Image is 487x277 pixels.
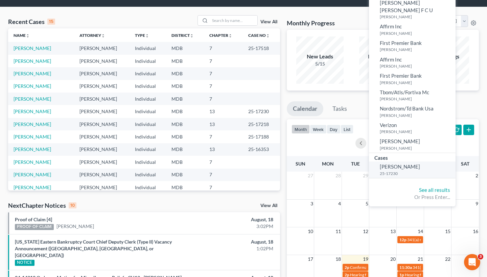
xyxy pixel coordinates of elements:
span: 13 [390,227,396,235]
a: [PERSON_NAME] [14,71,51,76]
a: [PERSON_NAME]25-17230 [369,161,456,178]
td: [PERSON_NAME] [74,143,130,156]
td: MDB [166,42,204,54]
td: [PERSON_NAME] [74,93,130,105]
a: First Premier Bank[PERSON_NAME] [369,38,456,54]
span: Sun [296,161,305,167]
a: Calendar [287,101,323,116]
a: Proof of Claim [4] [15,217,52,222]
span: 3 [478,254,483,259]
a: [PERSON_NAME] [14,172,51,177]
span: 22 [444,255,451,263]
span: Verizon [380,122,397,128]
i: unfold_more [190,34,194,38]
td: 13 [204,105,243,118]
td: 25-17230 [243,105,280,118]
button: week [310,125,327,134]
small: [PERSON_NAME] [380,80,454,85]
a: [PERSON_NAME] [14,184,51,190]
td: Individual [130,118,166,130]
td: MDB [166,80,204,93]
td: 7 [204,169,243,181]
input: Search by name... [210,16,257,25]
a: Districtunfold_more [171,33,194,38]
a: [PERSON_NAME] [14,58,51,64]
a: [US_STATE] Eastern Bankruptcy Court Chief Deputy Clerk (Type II) Vacancy Announcement ([GEOGRAPHI... [15,239,172,258]
a: [PERSON_NAME] [14,121,51,127]
td: Individual [130,105,166,118]
a: View All [260,20,277,24]
i: unfold_more [26,34,30,38]
a: Affirm Inc[PERSON_NAME] [369,21,456,38]
span: 15 [444,227,451,235]
span: 10 [307,227,314,235]
h3: Monthly Progress [287,19,335,27]
td: [PERSON_NAME] [74,130,130,143]
small: 25-17230 [380,171,454,176]
span: 14 [417,227,424,235]
td: [PERSON_NAME] [74,55,130,67]
small: [PERSON_NAME] [380,47,454,52]
a: Chapterunfold_more [209,33,232,38]
small: [PERSON_NAME] [380,96,454,102]
a: Affirm Inc[PERSON_NAME] [369,54,456,71]
span: First Premier Bank [380,73,422,79]
span: 16 [472,227,479,235]
span: 11 [335,227,342,235]
a: See all results [419,187,450,193]
div: NOTICE [15,260,34,266]
i: unfold_more [228,34,232,38]
div: 5/15 [296,60,344,67]
small: [PERSON_NAME] [380,63,454,69]
i: unfold_more [145,34,149,38]
td: MDB [166,105,204,118]
td: Individual [130,143,166,156]
div: 10/15 [359,60,407,67]
td: Individual [130,181,166,194]
span: 4 [338,200,342,208]
td: [PERSON_NAME] [74,181,130,194]
td: 13 [204,143,243,156]
a: Typeunfold_more [135,33,149,38]
td: 25-17218 [243,118,280,130]
small: [PERSON_NAME] [380,112,454,118]
td: MDB [166,55,204,67]
td: Individual [130,80,166,93]
td: MDB [166,181,204,194]
span: [PERSON_NAME] [380,163,420,170]
a: [PERSON_NAME] [14,45,51,51]
td: [PERSON_NAME] [74,156,130,168]
div: August, 18 [191,238,273,245]
span: [PERSON_NAME] [380,138,420,144]
a: [PERSON_NAME] [14,108,51,114]
td: 7 [204,55,243,67]
div: New Clients [359,53,407,60]
span: 5 [365,200,369,208]
a: [PERSON_NAME][PERSON_NAME] [369,136,456,153]
span: 29 [362,172,369,180]
div: Recent Cases [8,18,55,26]
div: 15 [47,19,55,25]
td: 25-16353 [243,143,280,156]
td: Individual [130,169,166,181]
td: 13 [204,118,243,130]
button: list [341,125,353,134]
td: 7 [204,181,243,194]
span: 28 [335,172,342,180]
a: Nordstrom/Td Bank Usa[PERSON_NAME] [369,103,456,120]
span: 27 [307,172,314,180]
div: Or Press Enter... [374,194,450,201]
td: [PERSON_NAME] [74,105,130,118]
a: [PERSON_NAME] [14,96,51,102]
a: Tbom/Atls/Fortiva Mc[PERSON_NAME] [369,87,456,104]
span: 20 [390,255,396,263]
td: Individual [130,55,166,67]
span: Affirm Inc [380,56,402,62]
a: View All [260,203,277,208]
a: [PERSON_NAME] [14,134,51,140]
div: 1:02PM [191,245,273,252]
span: Nordstrom/Td Bank Usa [380,105,434,111]
span: 341(a) meeting for [PERSON_NAME] [407,237,472,242]
span: 9 [475,200,479,208]
a: Nameunfold_more [14,33,30,38]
